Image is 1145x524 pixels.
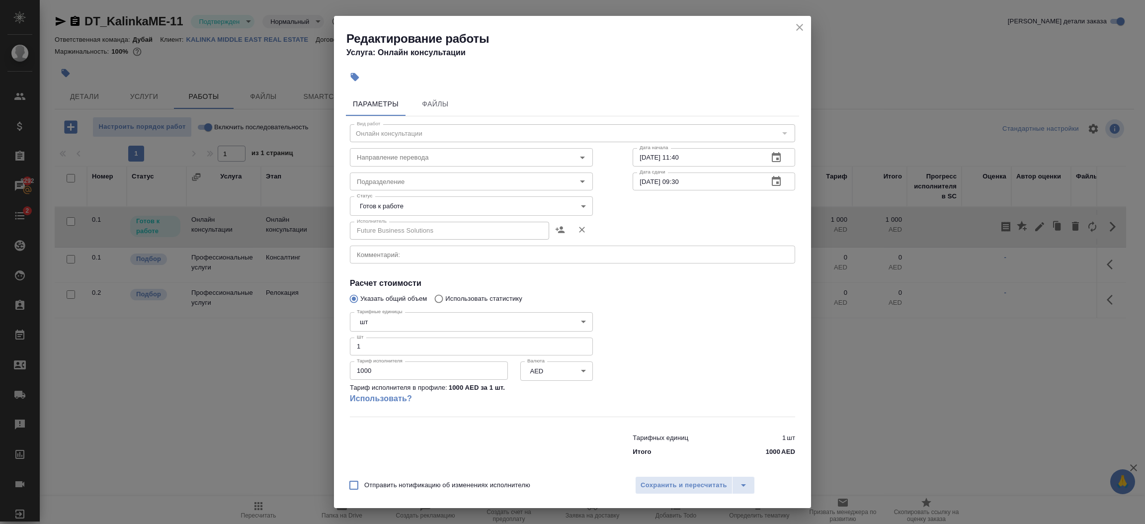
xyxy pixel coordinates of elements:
[346,47,811,59] h4: Услуга: Онлайн консультации
[350,196,593,215] div: Готов к работе
[787,433,795,443] p: шт
[520,361,593,380] div: AED
[571,218,593,242] button: Удалить
[350,383,447,393] p: Тариф исполнителя в профиле:
[633,447,651,457] p: Итого
[411,98,459,110] span: Файлы
[350,312,593,331] div: шт
[549,218,571,242] button: Назначить
[350,277,795,289] h4: Расчет стоимости
[641,480,727,491] span: Сохранить и пересчитать
[352,98,400,110] span: Параметры
[575,175,589,188] button: Open
[346,31,811,47] h2: Редактирование работы
[344,66,366,88] button: Добавить тэг
[792,20,807,35] button: close
[364,480,530,490] span: Отправить нотификацию об изменениях исполнителю
[766,447,780,457] p: 1000
[350,393,593,405] a: Использовать?
[575,151,589,165] button: Open
[782,433,786,443] p: 1
[527,367,547,375] button: AED
[635,476,755,494] div: split button
[357,318,371,326] button: шт
[633,433,688,443] p: Тарифных единиц
[635,476,733,494] button: Сохранить и пересчитать
[357,202,407,210] button: Готов к работе
[781,447,795,457] p: AED
[449,383,505,393] p: 1000 AED за 1 шт .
